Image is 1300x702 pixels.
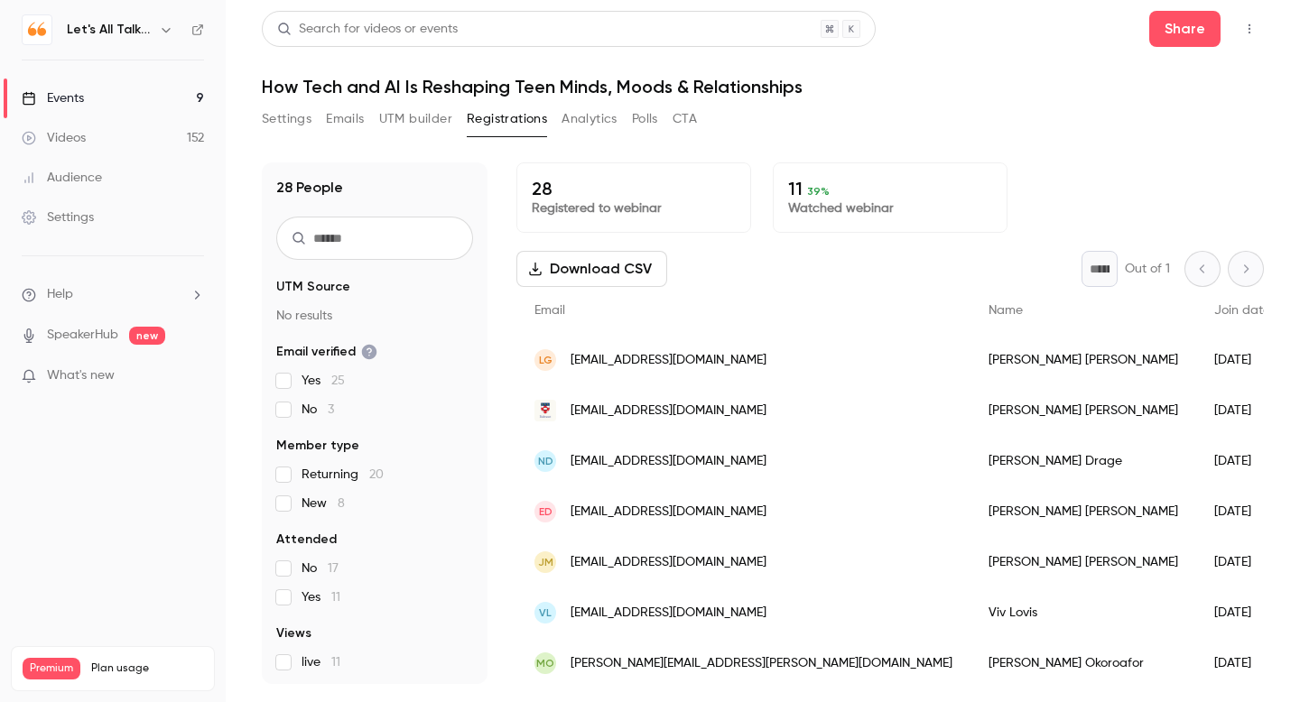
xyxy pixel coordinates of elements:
span: Member type [276,437,359,455]
span: [EMAIL_ADDRESS][DOMAIN_NAME] [571,503,766,522]
span: UTM Source [276,278,350,296]
span: [EMAIL_ADDRESS][DOMAIN_NAME] [571,402,766,420]
a: SpeakerHub [47,326,118,345]
div: [PERSON_NAME] [PERSON_NAME] [970,486,1196,537]
span: What's new [47,366,115,385]
div: [DATE] [1196,385,1288,436]
div: Events [22,89,84,107]
span: VL [539,605,552,621]
span: Premium [23,658,80,679]
p: Watched webinar [788,199,992,217]
button: Settings [262,105,311,134]
p: 28 [532,178,736,199]
span: Returning [302,466,384,484]
span: 20 [369,468,384,481]
h1: 28 People [276,177,343,199]
div: Settings [22,208,94,226]
span: [EMAIL_ADDRESS][DOMAIN_NAME] [571,604,766,623]
span: Plan usage [91,661,203,676]
span: 39 % [807,185,830,198]
p: 11 [788,178,992,199]
div: [PERSON_NAME] [PERSON_NAME] [970,385,1196,436]
span: ND [538,453,553,469]
span: 3 [328,403,334,416]
div: [DATE] [1196,335,1288,385]
p: Registered to webinar [532,199,736,217]
span: 11 [331,591,340,604]
button: Emails [326,105,364,134]
span: Name [989,304,1023,317]
button: Polls [632,105,658,134]
span: MO [536,655,554,671]
span: JM [538,554,553,570]
span: Yes [302,588,340,606]
p: Out of 1 [1125,260,1170,278]
span: New [302,494,345,513]
div: Audience [22,169,102,187]
div: Viv Lovis [970,587,1196,638]
div: [PERSON_NAME] Okoroafor [970,638,1196,688]
li: help-dropdown-opener [22,285,204,304]
span: Yes [302,372,345,390]
span: Join date [1214,304,1270,317]
span: 25 [331,374,345,387]
span: new [129,327,165,345]
span: Attended [276,531,337,549]
span: 8 [338,497,345,510]
div: Search for videos or events [277,20,458,39]
span: Email verified [276,343,377,361]
span: No [302,559,339,577]
div: [DATE] [1196,638,1288,688]
button: CTA [673,105,697,134]
div: [DATE] [1196,537,1288,587]
div: [DATE] [1196,587,1288,638]
iframe: Noticeable Trigger [182,368,204,384]
span: 11 [331,656,340,669]
span: No [302,401,334,419]
div: [DATE] [1196,436,1288,486]
p: No results [276,307,473,325]
span: Email [534,304,565,317]
span: 17 [328,562,339,575]
span: [EMAIL_ADDRESS][DOMAIN_NAME] [571,351,766,370]
span: Help [47,285,73,304]
button: Registrations [467,105,547,134]
button: Analytics [562,105,617,134]
span: live [302,653,340,671]
button: Share [1149,11,1221,47]
button: Download CSV [516,251,667,287]
span: [EMAIL_ADDRESS][DOMAIN_NAME] [571,452,766,471]
div: [PERSON_NAME] Drage [970,436,1196,486]
span: [PERSON_NAME][EMAIL_ADDRESS][PERSON_NAME][DOMAIN_NAME] [571,654,952,673]
div: [PERSON_NAME] [PERSON_NAME] [970,335,1196,385]
span: LG [539,352,552,368]
img: belmontschool.com [534,400,556,421]
span: ED [539,503,552,520]
h6: Let's All Talk Mental Health [67,21,152,39]
img: Let's All Talk Mental Health [23,15,51,44]
div: [DATE] [1196,486,1288,537]
div: [PERSON_NAME] [PERSON_NAME] [970,537,1196,587]
span: Views [276,624,311,642]
h1: How Tech and AI Is Reshaping Teen Minds, Moods & Relationships [262,76,1264,97]
span: [EMAIL_ADDRESS][DOMAIN_NAME] [571,553,766,572]
button: UTM builder [379,105,452,134]
div: Videos [22,129,86,147]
